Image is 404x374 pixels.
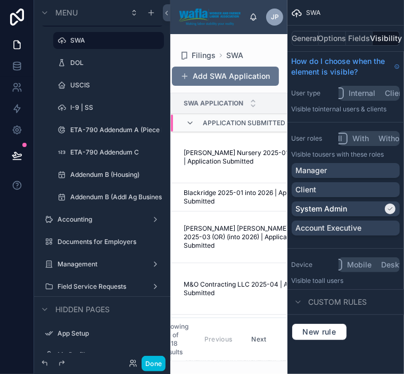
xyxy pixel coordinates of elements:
button: General [292,31,319,46]
label: App Setup [57,329,158,338]
p: Visible to [292,277,400,285]
label: ETA-790 Addendum C [70,148,158,157]
label: Accounting [57,215,143,224]
button: Mobile [342,259,376,271]
p: Client [296,184,317,195]
span: all users [319,277,344,284]
span: Application Submitted [203,119,285,128]
button: Next [244,331,274,348]
p: Visible to [292,150,400,159]
label: ETA-790 Addendum A (Piece Rate) [70,126,162,134]
label: User roles [292,134,334,143]
label: Field Service Requests [57,282,143,291]
a: How do I choose when the element is visible? [292,56,400,77]
label: Addendum B (Addl Ag Business) [70,193,162,201]
label: My Profile [57,351,158,359]
label: I-9 | SS [70,103,158,112]
button: Options [319,31,346,46]
label: DOL [70,59,158,67]
span: JP [271,13,279,21]
label: Management [57,260,143,269]
label: Device [292,261,334,269]
span: SWA Application [184,99,243,108]
p: Manager [296,165,327,176]
span: Showing 30 of 3818 results [162,322,188,356]
span: Users with these roles [319,150,384,158]
span: How do I choose when the element is visible? [292,56,391,77]
span: SWA [307,9,321,17]
label: SWA [70,36,158,45]
span: Custom rules [309,297,367,307]
label: User type [292,89,334,97]
label: USCIS [70,81,158,90]
button: With [348,133,374,144]
span: New rule [299,327,341,337]
span: Hidden pages [55,304,110,315]
label: Addendum B (Housing) [70,170,158,179]
button: Internal [344,87,380,99]
button: New rule [292,323,348,340]
label: Documents for Employers [57,238,158,246]
img: App logo [179,9,241,26]
p: System Admin [296,204,348,214]
span: Internal users & clients [319,105,387,113]
p: Account Executive [296,223,362,233]
button: Visibility [373,31,400,46]
p: Visible to [292,105,400,113]
span: Menu [55,7,78,18]
button: Fields [346,31,373,46]
button: Done [142,356,166,371]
